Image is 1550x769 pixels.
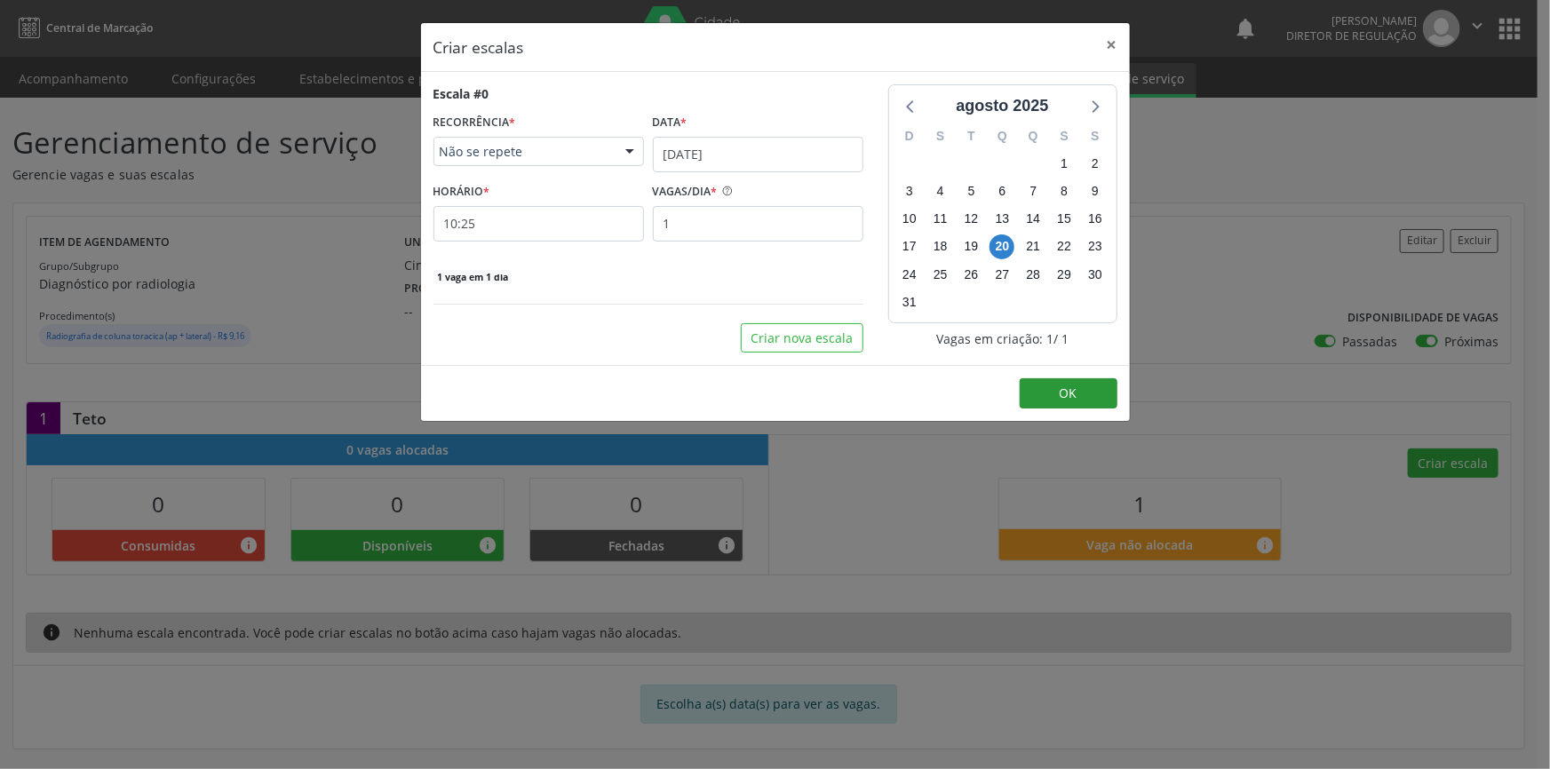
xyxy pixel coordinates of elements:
[1020,378,1117,408] button: OK
[1060,384,1077,401] span: OK
[990,179,1014,204] span: quarta-feira, 6 de agosto de 2025
[1021,262,1045,287] span: quinta-feira, 28 de agosto de 2025
[1052,179,1077,204] span: sexta-feira, 8 de agosto de 2025
[928,207,953,232] span: segunda-feira, 11 de agosto de 2025
[949,94,1055,118] div: agosto 2025
[1083,262,1108,287] span: sábado, 30 de agosto de 2025
[925,123,956,150] div: S
[1052,234,1077,259] span: sexta-feira, 22 de agosto de 2025
[990,262,1014,287] span: quarta-feira, 27 de agosto de 2025
[653,137,863,172] input: Selecione uma data
[718,178,734,197] ion-icon: help circle outline
[433,270,512,284] span: 1 vaga em 1 dia
[1021,234,1045,259] span: quinta-feira, 21 de agosto de 2025
[894,123,926,150] div: D
[959,234,984,259] span: terça-feira, 19 de agosto de 2025
[990,234,1014,259] span: quarta-feira, 20 de agosto de 2025
[433,109,516,137] label: RECORRÊNCIA
[433,36,524,59] h5: Criar escalas
[1053,329,1069,348] span: / 1
[897,289,922,314] span: domingo, 31 de agosto de 2025
[653,109,688,137] label: Data
[959,179,984,204] span: terça-feira, 5 de agosto de 2025
[1083,207,1108,232] span: sábado, 16 de agosto de 2025
[959,207,984,232] span: terça-feira, 12 de agosto de 2025
[1052,151,1077,176] span: sexta-feira, 1 de agosto de 2025
[1094,23,1130,67] button: Close
[928,179,953,204] span: segunda-feira, 4 de agosto de 2025
[897,179,922,204] span: domingo, 3 de agosto de 2025
[1021,179,1045,204] span: quinta-feira, 7 de agosto de 2025
[440,143,608,161] span: Não se repete
[1083,234,1108,259] span: sábado, 23 de agosto de 2025
[1021,207,1045,232] span: quinta-feira, 14 de agosto de 2025
[897,207,922,232] span: domingo, 10 de agosto de 2025
[956,123,987,150] div: T
[897,234,922,259] span: domingo, 17 de agosto de 2025
[433,178,490,206] label: HORÁRIO
[653,178,718,206] label: VAGAS/DIA
[1080,123,1111,150] div: S
[433,84,489,103] div: Escala #0
[888,329,1117,348] div: Vagas em criação: 1
[1083,151,1108,176] span: sábado, 2 de agosto de 2025
[959,262,984,287] span: terça-feira, 26 de agosto de 2025
[1083,179,1108,204] span: sábado, 9 de agosto de 2025
[928,262,953,287] span: segunda-feira, 25 de agosto de 2025
[1018,123,1049,150] div: Q
[1049,123,1080,150] div: S
[1052,262,1077,287] span: sexta-feira, 29 de agosto de 2025
[928,234,953,259] span: segunda-feira, 18 de agosto de 2025
[897,262,922,287] span: domingo, 24 de agosto de 2025
[741,323,863,353] button: Criar nova escala
[433,206,644,242] input: 00:00
[987,123,1018,150] div: Q
[990,207,1014,232] span: quarta-feira, 13 de agosto de 2025
[1052,207,1077,232] span: sexta-feira, 15 de agosto de 2025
